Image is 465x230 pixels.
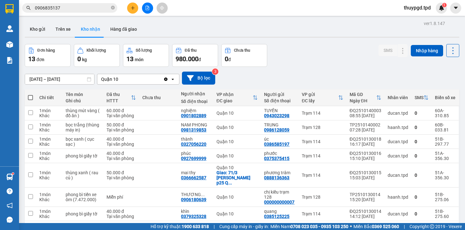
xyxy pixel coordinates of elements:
div: 0379325328 [181,214,206,219]
img: solution-icon [6,57,13,64]
sup: 3 [212,68,218,75]
div: Quận 10 [216,195,258,200]
div: 50.000 đ [107,170,136,175]
div: Biển số xe [435,95,455,100]
div: 0385125225 [264,214,289,219]
div: 15:20 [DATE] [350,197,381,202]
div: Quận 10 [101,76,118,82]
div: Trạm 114 [302,153,343,158]
div: Chưa thu [142,95,175,100]
th: Toggle SortBy [346,89,384,106]
div: Khác [39,156,59,161]
div: SMS [415,95,423,100]
div: haanh.tpd [388,195,408,200]
button: Số lượng13món [123,44,169,67]
div: 08:55 [DATE] [350,113,381,118]
div: Ngày ĐH [350,98,376,103]
span: caret-down [453,5,459,11]
span: món [135,57,144,62]
div: 1 món [39,137,59,142]
button: file-add [142,3,153,14]
div: VP nhận [216,92,253,97]
div: ĐQ2510130018 [350,137,381,142]
div: 40.000 đ [107,223,136,228]
span: 0 [225,55,228,63]
div: Trạm 128 [302,125,343,130]
div: Tại văn phòng [107,113,136,118]
span: 1 [443,3,445,7]
div: 40.000 đ [107,209,136,214]
div: haanh.tpd [388,125,408,130]
div: Tại văn phòng [107,156,136,161]
div: 60A-310.85 [435,108,455,118]
div: ĐQ2510140003 [350,108,381,113]
div: 000000000007 [264,200,294,205]
div: ĐQ2510130015 [350,170,381,175]
div: ducan.tpd [388,153,408,158]
div: phong bì giấy tờ [66,153,100,158]
img: warehouse-icon [6,25,13,32]
span: Hỗ trợ kỹ thuật: [151,223,209,230]
div: thùng xanh ( rau củ ) [66,170,100,180]
div: phước [264,151,295,156]
span: 0 [77,55,81,63]
div: phong bì giấy tờ [66,211,100,216]
button: caret-down [450,3,461,14]
div: TP2510140002 [350,122,381,127]
div: phương trâm [264,170,295,175]
span: plus [131,6,135,10]
div: TUYỀN [264,108,295,113]
div: ĐQ2510130014 [350,209,381,214]
span: ... [228,180,232,185]
div: Tại văn phòng [107,175,136,180]
button: Chưa thu0đ [221,44,267,67]
div: 1 món [39,151,59,156]
button: aim [157,3,168,14]
div: 0 [415,111,429,116]
div: TRANG [264,223,295,228]
div: 07:28 [DATE] [350,127,381,132]
div: Trạm 114 [302,139,343,144]
button: Đơn hàng13đơn [25,44,71,67]
div: 51B-275.60 [435,209,455,219]
div: phong bì tiền xe ôm (7.472.000) [66,192,100,202]
div: 0 [415,195,429,200]
div: úc [264,137,295,142]
div: 1 món [39,209,59,214]
div: 16:17 [DATE] [350,142,381,147]
div: Tại văn phòng [107,142,136,147]
span: close-circle [111,5,115,11]
div: 0386585197 [264,142,289,147]
div: ducan.tpd [388,211,408,216]
div: Khác [39,113,59,118]
span: 13 [28,55,35,63]
div: Quận 10 [216,165,258,170]
div: 0927699999 [181,156,206,161]
div: 15:03 [DATE] [350,175,381,180]
div: ĐC lấy [302,98,338,103]
button: Nhập hàng [411,45,443,56]
div: TP2510130014 [350,192,381,197]
div: Chưa thu [234,48,250,53]
div: 0901802889 [181,113,206,118]
div: phúc [181,151,210,156]
div: ver 1.8.147 [424,20,445,27]
div: chị kiều trạm 128 [264,189,295,200]
span: message [7,217,13,223]
div: 40.000 đ [107,151,136,156]
div: Chi tiết [39,95,59,100]
strong: 1900 633 818 [182,224,209,229]
div: thùng mút vàng ( đồ ăn ) [66,108,100,118]
th: Toggle SortBy [213,89,261,106]
div: 0 [415,153,429,158]
span: đơn [36,57,44,62]
div: Người gửi [264,92,295,97]
span: notification [7,202,13,208]
div: Số điện thoại [264,98,295,103]
span: thuypgd.tpd [399,4,436,12]
div: Quận 10 [216,211,258,216]
div: VP gửi [302,92,338,97]
div: Quận 10 [216,153,258,158]
div: Quận 10 [216,125,258,130]
div: Tại văn phòng [107,214,136,219]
